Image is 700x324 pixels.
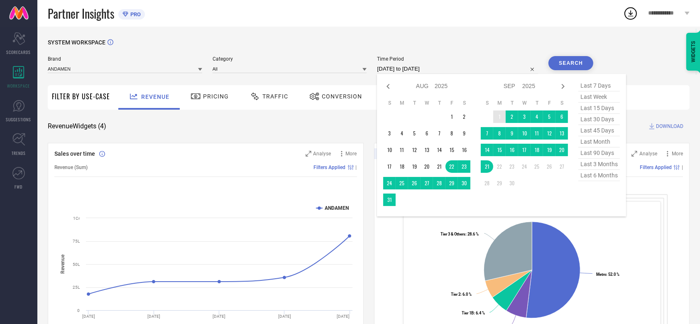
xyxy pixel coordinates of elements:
td: Tue Aug 26 2025 [408,177,421,189]
span: Category [213,56,367,62]
td: Sat Sep 13 2025 [556,127,568,140]
text: 0 [77,308,80,313]
span: Filters Applied [314,164,346,170]
text: [DATE] [82,314,95,319]
span: Sales over time [54,150,95,157]
td: Mon Sep 22 2025 [493,160,506,173]
td: Sun Sep 28 2025 [481,177,493,189]
div: Open download list [623,6,638,21]
text: 50L [73,262,80,267]
td: Fri Aug 29 2025 [445,177,458,189]
span: Pricing [203,93,229,100]
text: [DATE] [213,314,226,319]
td: Sun Aug 10 2025 [383,144,396,156]
td: Tue Sep 30 2025 [506,177,518,189]
td: Tue Aug 19 2025 [408,160,421,173]
text: : 52.0 % [596,272,619,277]
span: last 15 days [578,103,620,114]
text: : 6.4 % [461,311,485,315]
text: : 28.6 % [440,232,478,236]
td: Wed Aug 20 2025 [421,160,433,173]
span: last 45 days [578,125,620,136]
td: Mon Sep 01 2025 [493,110,506,123]
td: Fri Sep 05 2025 [543,110,556,123]
tspan: Metro [596,272,606,277]
td: Fri Aug 01 2025 [445,110,458,123]
td: Mon Aug 04 2025 [396,127,408,140]
td: Sat Sep 06 2025 [556,110,568,123]
td: Sat Aug 30 2025 [458,177,470,189]
span: last 6 months [578,170,620,181]
th: Tuesday [408,100,421,106]
td: Thu Aug 21 2025 [433,160,445,173]
td: Sat Aug 02 2025 [458,110,470,123]
svg: Zoom [631,151,637,157]
text: 1Cr [73,216,80,221]
td: Fri Sep 19 2025 [543,144,556,156]
td: Sun Sep 07 2025 [481,127,493,140]
td: Thu Sep 25 2025 [531,160,543,173]
td: Thu Aug 07 2025 [433,127,445,140]
td: Sat Aug 09 2025 [458,127,470,140]
span: Revenue Widgets ( 4 ) [48,122,106,130]
td: Wed Aug 06 2025 [421,127,433,140]
span: last 30 days [578,114,620,125]
td: Sun Sep 14 2025 [481,144,493,156]
span: Analyse [639,151,657,157]
th: Sunday [383,100,396,106]
span: last week [578,91,620,103]
td: Fri Aug 22 2025 [445,160,458,173]
td: Sun Aug 24 2025 [383,177,396,189]
text: : 6.0 % [451,292,472,297]
input: Select time period [377,64,538,74]
span: TRENDS [12,150,26,156]
span: Filter By Use-Case [52,91,110,101]
text: 25L [73,285,80,290]
span: Time Period [377,56,538,62]
span: More [346,151,357,157]
span: PRO [128,11,141,17]
div: Next month [558,81,568,91]
th: Wednesday [518,100,531,106]
td: Wed Aug 27 2025 [421,177,433,189]
tspan: Tier 3 & Others [440,232,465,236]
th: Sunday [481,100,493,106]
span: SYSTEM WORKSPACE [48,39,105,46]
text: 75L [73,239,80,243]
span: Filters Applied [640,164,672,170]
td: Sat Sep 27 2025 [556,160,568,173]
td: Thu Aug 14 2025 [433,144,445,156]
tspan: Revenue [60,254,66,274]
span: DOWNLOAD [656,122,683,130]
th: Friday [543,100,556,106]
span: Analyse [313,151,331,157]
span: SCORECARDS [7,49,31,55]
td: Wed Sep 24 2025 [518,160,531,173]
text: ANDAMEN [325,205,349,211]
td: Thu Aug 28 2025 [433,177,445,189]
th: Thursday [531,100,543,106]
text: [DATE] [147,314,160,319]
td: Sat Aug 16 2025 [458,144,470,156]
td: Tue Sep 23 2025 [506,160,518,173]
span: | [356,164,357,170]
th: Monday [493,100,506,106]
th: Monday [396,100,408,106]
span: More [672,151,683,157]
span: last 3 months [578,159,620,170]
span: Revenue [141,93,169,100]
div: Premium [374,148,405,161]
button: Search [548,56,593,70]
td: Fri Aug 15 2025 [445,144,458,156]
th: Wednesday [421,100,433,106]
td: Thu Sep 04 2025 [531,110,543,123]
td: Sun Aug 17 2025 [383,160,396,173]
td: Wed Sep 17 2025 [518,144,531,156]
text: [DATE] [278,314,291,319]
th: Friday [445,100,458,106]
td: Fri Sep 26 2025 [543,160,556,173]
td: Wed Aug 13 2025 [421,144,433,156]
td: Tue Sep 02 2025 [506,110,518,123]
span: Revenue (Sum) [54,164,88,170]
td: Fri Aug 08 2025 [445,127,458,140]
